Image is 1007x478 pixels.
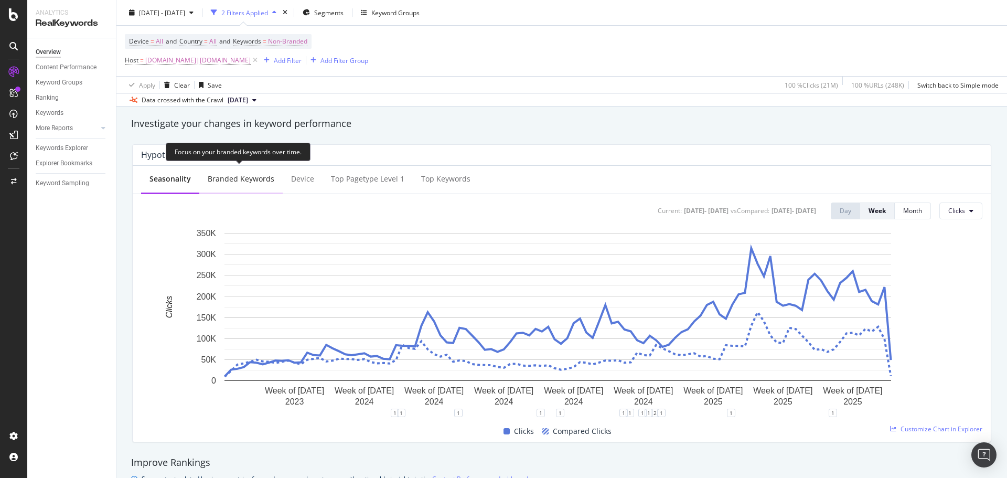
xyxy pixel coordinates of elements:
[207,4,281,21] button: 2 Filters Applied
[634,397,653,406] text: 2024
[36,158,92,169] div: Explorer Bookmarks
[335,386,394,395] text: Week of [DATE]
[658,206,682,215] div: Current:
[831,203,860,219] button: Day
[209,34,217,49] span: All
[683,386,743,395] text: Week of [DATE]
[772,206,816,215] div: [DATE] - [DATE]
[913,77,999,93] button: Switch back to Simple mode
[391,409,399,417] div: 1
[36,178,89,189] div: Keyword Sampling
[657,409,666,417] div: 1
[939,203,982,219] button: Clicks
[564,397,583,406] text: 2024
[36,47,61,58] div: Overview
[131,456,992,470] div: Improve Rankings
[537,409,545,417] div: 1
[274,56,302,65] div: Add Filter
[843,397,862,406] text: 2025
[179,37,202,46] span: Country
[860,203,895,219] button: Week
[36,17,108,29] div: RealKeywords
[514,425,534,438] span: Clicks
[544,386,603,395] text: Week of [DATE]
[645,409,653,417] div: 1
[141,228,974,413] svg: A chart.
[36,47,109,58] a: Overview
[211,376,216,385] text: 0
[36,77,82,88] div: Keyword Groups
[142,95,223,105] div: Data crossed with the Crawl
[174,80,190,89] div: Clear
[36,92,109,103] a: Ranking
[556,409,564,417] div: 1
[204,37,208,46] span: =
[208,80,222,89] div: Save
[197,271,217,280] text: 250K
[774,397,792,406] text: 2025
[285,397,304,406] text: 2023
[197,229,217,238] text: 350K
[197,313,217,322] text: 150K
[151,37,154,46] span: =
[197,292,217,301] text: 200K
[265,386,324,395] text: Week of [DATE]
[306,54,368,67] button: Add Filter Group
[219,37,230,46] span: and
[753,386,812,395] text: Week of [DATE]
[233,37,261,46] span: Keywords
[268,34,307,49] span: Non-Branded
[131,117,992,131] div: Investigate your changes in keyword performance
[851,80,904,89] div: 100 % URLs ( 248K )
[785,80,838,89] div: 100 % Clicks ( 21M )
[145,53,251,68] span: [DOMAIN_NAME]|[DOMAIN_NAME]
[355,397,374,406] text: 2024
[221,8,268,17] div: 2 Filters Applied
[36,62,109,73] a: Content Performance
[139,80,155,89] div: Apply
[260,54,302,67] button: Add Filter
[425,397,444,406] text: 2024
[474,386,533,395] text: Week of [DATE]
[139,8,185,17] span: [DATE] - [DATE]
[829,409,837,417] div: 1
[553,425,612,438] span: Compared Clicks
[141,150,293,160] div: Hypotheses to Investigate - Over Time
[197,334,217,343] text: 100K
[404,386,464,395] text: Week of [DATE]
[869,206,886,215] div: Week
[651,409,659,417] div: 2
[823,386,882,395] text: Week of [DATE]
[331,174,404,184] div: Top pagetype Level 1
[917,80,999,89] div: Switch back to Simple mode
[281,7,290,18] div: times
[371,8,420,17] div: Keyword Groups
[731,206,769,215] div: vs Compared :
[125,77,155,93] button: Apply
[36,62,97,73] div: Content Performance
[901,424,982,433] span: Customize Chart in Explorer
[704,397,723,406] text: 2025
[36,158,109,169] a: Explorer Bookmarks
[314,8,344,17] span: Segments
[129,37,149,46] span: Device
[619,409,628,417] div: 1
[903,206,922,215] div: Month
[36,123,73,134] div: More Reports
[149,174,191,184] div: Seasonality
[626,409,634,417] div: 1
[36,108,63,119] div: Keywords
[195,77,222,93] button: Save
[36,143,88,154] div: Keywords Explorer
[223,94,261,107] button: [DATE]
[421,174,470,184] div: Top Keywords
[895,203,931,219] button: Month
[614,386,673,395] text: Week of [DATE]
[397,409,405,417] div: 1
[166,143,310,161] div: Focus on your branded keywords over time.
[638,409,647,417] div: 1
[165,295,174,318] text: Clicks
[357,4,424,21] button: Keyword Groups
[36,123,98,134] a: More Reports
[36,77,109,88] a: Keyword Groups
